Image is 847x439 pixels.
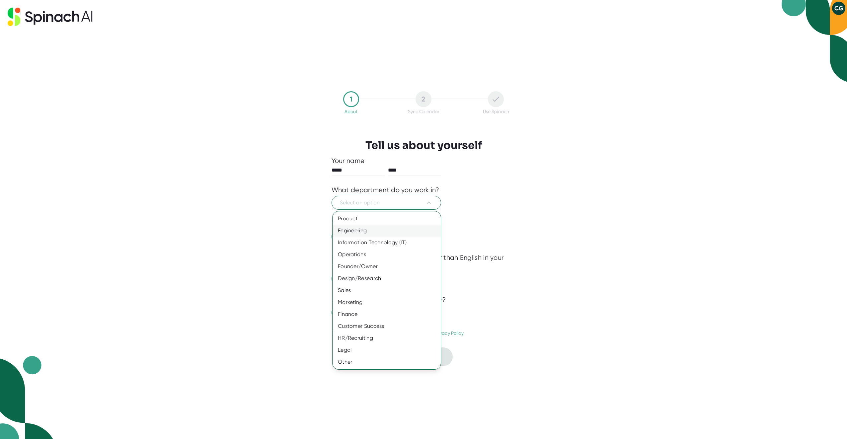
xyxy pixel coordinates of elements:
div: Sales [333,284,441,296]
div: HR/Recruiting [333,332,441,344]
div: Legal [333,344,441,356]
div: Customer Success [333,320,441,332]
div: Marketing [333,296,441,308]
div: Founder/Owner [333,260,441,272]
div: Information Technology (IT) [333,237,441,249]
div: Operations [333,249,441,260]
div: Other [333,356,441,368]
div: Engineering [333,225,441,237]
div: Design/Research [333,272,441,284]
div: Product [333,213,441,225]
div: Finance [333,308,441,320]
